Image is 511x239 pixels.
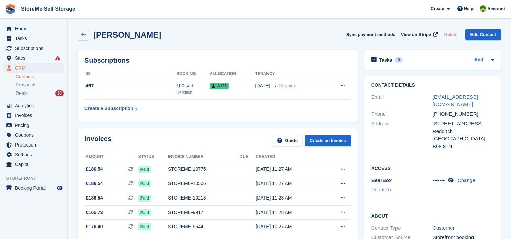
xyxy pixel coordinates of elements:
span: Paid [138,195,151,202]
th: Due [239,152,256,162]
th: Tenancy [255,69,327,79]
a: Guide [273,135,302,146]
a: Add [474,56,483,64]
a: menu [3,160,64,169]
div: [DATE] 11:27 AM [256,180,324,187]
div: Email [371,93,433,108]
a: Customer [433,225,455,231]
div: STOREME-10506 [168,180,240,187]
a: menu [3,183,64,193]
h2: Access [371,165,494,171]
span: Coupons [15,130,55,140]
div: Redditch [176,89,210,96]
span: Tasks [15,34,55,43]
div: STOREME-9644 [168,223,240,230]
div: Create a Subscription [84,105,133,112]
a: StoreMe Self Storage [18,3,78,15]
a: menu [3,44,64,53]
a: menu [3,53,64,63]
div: [DATE] 11:27 AM [256,166,324,173]
span: Booking Portal [15,183,55,193]
th: Status [138,152,168,162]
span: Deals [16,90,28,97]
a: Create a Subscription [84,102,138,115]
span: View on Stripe [401,31,431,38]
a: Change [458,177,476,183]
span: Home [15,24,55,33]
div: [DATE] 11:28 AM [256,209,324,216]
a: [EMAIL_ADDRESS][DOMAIN_NAME] [433,94,478,107]
a: Contacts [16,74,64,80]
img: stora-icon-8386f47178a22dfd0bd8f6a31ec36ba5ce8667c1dd55bd0f319d3a0aa187defe.svg [5,4,16,14]
img: StorMe [480,5,486,12]
span: Help [464,5,474,12]
th: Amount [84,152,138,162]
h2: Subscriptions [84,57,351,64]
div: STOREME-10775 [168,166,240,173]
span: £186.54 [86,166,103,173]
span: £186.54 [86,194,103,202]
div: STOREME-10213 [168,194,240,202]
a: menu [3,150,64,159]
span: £186.54 [86,180,103,187]
div: 100 sq ft [176,82,210,89]
span: A125 [210,83,229,89]
div: Address [371,120,433,150]
a: Edit Contact [465,29,501,40]
span: Storefront [6,175,67,182]
div: 0 [395,57,403,63]
a: menu [3,140,64,150]
span: Subscriptions [15,44,55,53]
h2: About [371,212,494,219]
span: Analytics [15,101,55,110]
a: menu [3,130,64,140]
th: Allocation [210,69,255,79]
a: Prospects [16,81,64,88]
a: menu [3,63,64,73]
span: Paid [138,166,151,173]
li: Redditch [371,186,433,194]
span: Settings [15,150,55,159]
div: B98 8JN [433,143,494,151]
button: Delete [441,29,460,40]
a: menu [3,101,64,110]
span: Pricing [15,121,55,130]
span: Invoices [15,111,55,120]
a: Create an Invoice [305,135,351,146]
span: [DATE] [255,82,270,89]
a: Preview store [56,184,64,192]
th: ID [84,69,176,79]
a: menu [3,34,64,43]
th: Created [256,152,324,162]
div: Contact Type [371,224,433,232]
a: Deals 30 [16,90,64,97]
th: Booking [176,69,210,79]
span: Create [431,5,444,12]
div: 497 [84,82,176,89]
a: menu [3,111,64,120]
span: Paid [138,223,151,230]
span: CRM [15,63,55,73]
div: Phone [371,110,433,118]
span: £165.73 [86,209,103,216]
span: ••••••• [433,177,445,183]
i: Smart entry sync failures have occurred [55,55,60,61]
div: [DATE] 11:28 AM [256,194,324,202]
a: menu [3,24,64,33]
button: Sync payment methods [346,29,395,40]
span: Paid [138,209,151,216]
h2: Invoices [84,135,111,146]
a: View on Stripe [398,29,439,40]
h2: [PERSON_NAME] [93,30,161,39]
span: Sites [15,53,55,63]
span: Paid [138,180,151,187]
div: STOREME-9917 [168,209,240,216]
span: Protection [15,140,55,150]
div: 30 [55,90,64,96]
th: Invoice number [168,152,240,162]
div: [GEOGRAPHIC_DATA] [433,135,494,143]
div: [STREET_ADDRESS] [433,120,494,128]
span: Prospects [16,82,36,88]
div: Redditch [433,128,494,135]
span: Ongoing [279,83,297,88]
